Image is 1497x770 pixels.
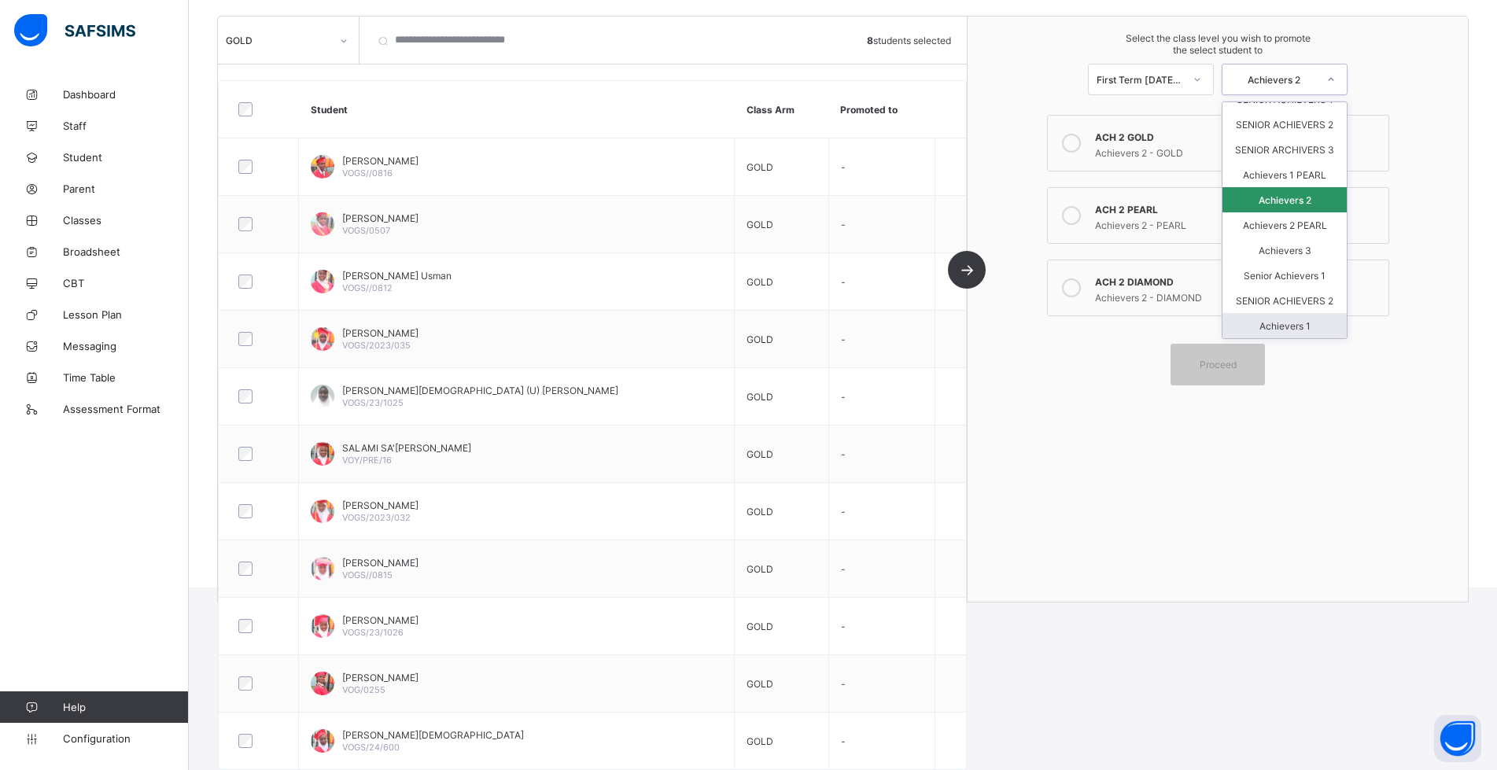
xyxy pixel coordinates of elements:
[867,35,873,46] b: 8
[841,391,846,403] span: -
[1095,288,1381,304] div: Achievers 2 - DIAMOND
[63,214,189,227] span: Classes
[63,403,189,415] span: Assessment Format
[342,742,400,753] span: VOGS/24/600
[867,35,951,46] span: students selected
[342,569,393,580] span: VOGS//0815
[1222,238,1347,263] div: Achievers 3
[1097,74,1183,86] div: First Term [DATE]-[DATE]
[342,729,524,741] span: [PERSON_NAME][DEMOGRAPHIC_DATA]
[63,340,189,352] span: Messaging
[342,282,393,293] span: VOGS//0812
[63,120,189,132] span: Staff
[841,333,846,345] span: -
[1222,212,1347,238] div: Achievers 2 PEARL
[828,81,935,138] th: Promoted to
[747,678,773,690] span: GOLD
[841,161,846,173] span: -
[1222,162,1347,187] div: Achievers 1 PEARL
[1222,263,1347,288] div: Senior Achievers 1
[1222,288,1347,313] div: SENIOR ACHIEVERS 2
[14,14,135,47] img: safsims
[841,219,846,230] span: -
[1230,74,1317,86] div: Achievers 2
[841,735,846,747] span: -
[342,385,618,396] span: [PERSON_NAME][DEMOGRAPHIC_DATA] (U) [PERSON_NAME]
[63,732,188,745] span: Configuration
[735,81,828,138] th: Class Arm
[747,563,773,575] span: GOLD
[342,397,404,408] span: VOGS/23/1025
[747,391,773,403] span: GOLD
[63,151,189,164] span: Student
[841,448,846,460] span: -
[1222,187,1347,212] div: Achievers 2
[342,442,471,454] span: SALAMI SA'[PERSON_NAME]
[63,277,189,289] span: CBT
[1222,112,1347,137] div: SENIOR ACHIEVERS 2
[747,506,773,518] span: GOLD
[63,701,188,713] span: Help
[342,327,418,339] span: [PERSON_NAME]
[841,276,846,288] span: -
[747,161,773,173] span: GOLD
[342,455,392,466] span: VOY/PRE/16
[63,88,189,101] span: Dashboard
[342,614,418,626] span: [PERSON_NAME]
[747,276,773,288] span: GOLD
[841,621,846,632] span: -
[342,212,418,224] span: [PERSON_NAME]
[342,499,418,511] span: [PERSON_NAME]
[342,512,411,523] span: VOGS/2023/032
[747,448,773,460] span: GOLD
[342,155,418,167] span: [PERSON_NAME]
[1434,715,1481,762] button: Open asap
[63,182,189,195] span: Parent
[1095,127,1381,143] div: ACH 2 GOLD
[342,557,418,569] span: [PERSON_NAME]
[747,735,773,747] span: GOLD
[1095,200,1381,216] div: ACH 2 PEARL
[841,563,846,575] span: -
[747,621,773,632] span: GOLD
[342,340,411,351] span: VOGS/2023/035
[1222,137,1347,162] div: SENIOR ARCHIVERS 3
[1222,313,1347,338] div: Achievers 1
[1095,143,1381,159] div: Achievers 2 - GOLD
[226,35,330,46] div: GOLD
[1200,359,1237,370] span: Proceed
[342,225,390,236] span: VOGS/0507
[747,219,773,230] span: GOLD
[342,270,452,282] span: [PERSON_NAME] Usman
[841,678,846,690] span: -
[63,371,189,384] span: Time Table
[342,684,385,695] span: VOG/0255
[342,168,393,179] span: VOGS//0816
[342,627,404,638] span: VOGS/23/1026
[747,333,773,345] span: GOLD
[63,245,189,258] span: Broadsheet
[841,506,846,518] span: -
[342,672,418,683] span: [PERSON_NAME]
[1095,216,1381,231] div: Achievers 2 - PEARL
[299,81,735,138] th: Student
[63,308,189,321] span: Lesson Plan
[1095,272,1381,288] div: ACH 2 DIAMOND
[983,32,1452,56] span: Select the class level you wish to promote the select student to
